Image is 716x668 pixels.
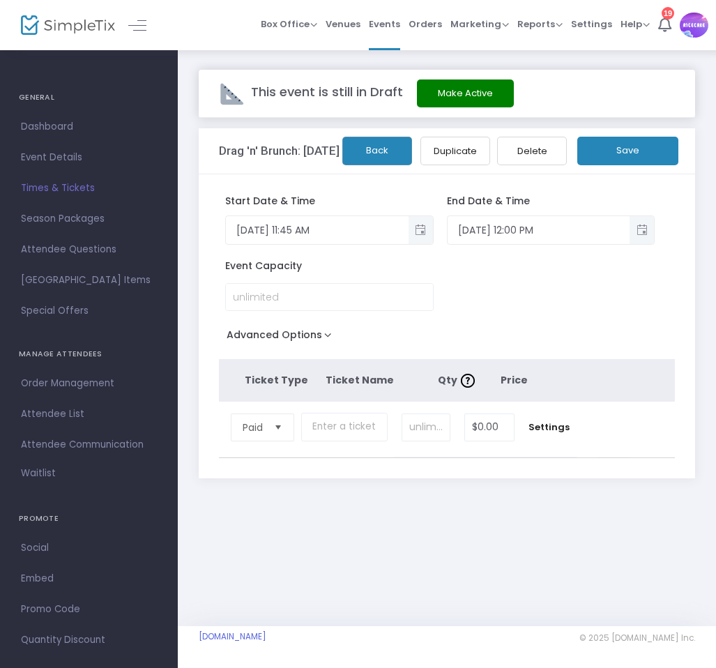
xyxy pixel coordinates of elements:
span: Settings [528,420,570,434]
span: © 2025 [DOMAIN_NAME] Inc. [579,632,695,644]
span: Social [21,539,157,557]
h4: GENERAL [19,84,159,112]
input: unlimited [226,284,432,310]
span: Qty [438,373,478,387]
button: Back [342,137,412,165]
span: Ticket Name [326,373,394,387]
span: [GEOGRAPHIC_DATA] Items [21,271,157,289]
img: draft-event.png [220,82,244,106]
span: Start Date & Time [225,194,315,208]
button: Duplicate [420,137,490,165]
span: This event is still in Draft [251,83,403,100]
input: unlimited [402,414,450,441]
span: Times & Tickets [21,179,157,197]
a: [DOMAIN_NAME] [199,631,266,642]
input: Enter a ticket type name. e.g. General Admission [301,413,388,441]
h3: Drag 'n' Brunch: [DATE] [219,144,340,158]
button: Toggle popup [409,216,433,244]
h4: MANAGE ATTENDEES [19,340,159,368]
input: Price [465,414,514,441]
span: Events [369,6,400,42]
h4: PROMOTE [19,505,159,533]
span: Marketing [450,17,509,31]
span: Help [620,17,650,31]
span: Venues [326,6,360,42]
span: Waitlist [21,466,56,480]
span: Attendee List [21,405,157,423]
span: Ticket Type [245,373,308,387]
span: Quantity Discount [21,631,157,649]
button: Toggle popup [630,216,654,244]
span: Order Management [21,374,157,393]
span: Event Details [21,149,157,167]
div: 19 [662,7,674,20]
span: Embed [21,570,157,588]
span: End Date & Time [447,194,530,208]
button: Save [577,137,678,165]
span: Price [501,373,528,387]
button: Delete [497,137,567,165]
span: Season Packages [21,210,157,228]
img: question-mark [461,374,475,388]
span: Paid [243,420,263,434]
span: Event Capacity [225,259,312,273]
span: Promo Code [21,600,157,618]
span: Attendee Questions [21,241,157,259]
span: Reports [517,17,563,31]
input: Select date & time [448,219,630,242]
button: Make Active [417,79,514,107]
span: Settings [571,6,612,42]
button: Select [268,414,288,441]
span: Attendee Communication [21,436,157,454]
span: Special Offers [21,302,157,320]
button: Advanced Options [219,325,345,350]
span: Orders [409,6,442,42]
input: Select date & time [226,219,408,242]
span: Box Office [261,17,317,31]
span: Dashboard [21,118,157,136]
